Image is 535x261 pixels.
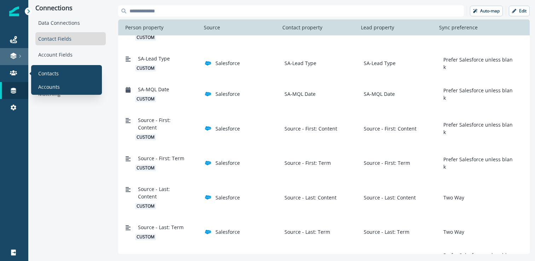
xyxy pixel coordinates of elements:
span: SA-MQL Date [138,86,169,93]
img: salesforce [205,160,211,166]
span: custom [135,34,156,41]
p: Lead property [358,24,397,31]
p: Auto-map [480,8,500,13]
span: custom [135,134,156,140]
span: custom [135,234,156,240]
img: salesforce [205,91,211,97]
a: Contacts [34,68,99,79]
p: Accounts [38,83,60,91]
p: Source - Last: Content [282,194,336,201]
span: Source - First: Term [138,155,184,162]
p: Prefer Salesforce unless blank [441,156,514,170]
p: SA-Lead Type [361,59,396,67]
p: Contact property [280,24,325,31]
p: Person property [122,24,166,31]
p: Source - First: Content [282,125,337,132]
p: SA-Lead Type [282,59,316,67]
span: custom [135,203,156,209]
span: Source - Last: Term [138,224,184,231]
span: Source - Last: Content [138,185,189,200]
p: Salesforce [215,194,240,201]
p: Two Way [441,194,464,201]
p: SA-MQL Date [361,90,395,98]
p: Sync preference [436,24,481,31]
p: Salesforce [215,59,240,67]
img: salesforce [205,125,211,132]
p: Connections [35,4,106,12]
p: Salesforce [215,228,240,236]
p: Source - First: Content [361,125,416,132]
p: SA-MQL Date [282,90,316,98]
p: Contacts [38,70,59,77]
p: Source - Last: Term [361,228,409,236]
div: Product Data Explorer [35,64,106,77]
img: salesforce [205,60,211,66]
span: custom [135,165,156,171]
p: Source - Last: Content [361,194,416,201]
span: Source - First: Content [138,116,189,131]
span: SA-Lead Type [138,55,170,62]
p: Salesforce [215,90,240,98]
span: custom [135,65,156,71]
p: Two Way [441,228,464,236]
span: custom [135,96,156,102]
img: salesforce [205,194,211,201]
div: Data Connections [35,16,106,29]
a: Accounts [34,81,99,92]
p: Source - Last: Term [282,228,330,236]
p: Source - First: Term [361,159,410,167]
p: Edit [519,8,527,13]
p: Prefer Salesforce unless blank [441,56,514,71]
p: Prefer Salesforce unless blank [441,121,514,136]
div: Account Fields [35,48,106,61]
div: Contact Fields [35,32,106,45]
p: Salesforce [215,125,240,132]
p: Prefer Salesforce unless blank [441,87,514,101]
p: Source - First: Term [282,159,331,167]
img: salesforce [205,229,211,235]
button: Auto-map [470,6,503,16]
p: Salesforce [215,159,240,167]
img: Inflection [9,6,19,16]
p: Source [201,24,223,31]
button: Edit [509,6,530,16]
